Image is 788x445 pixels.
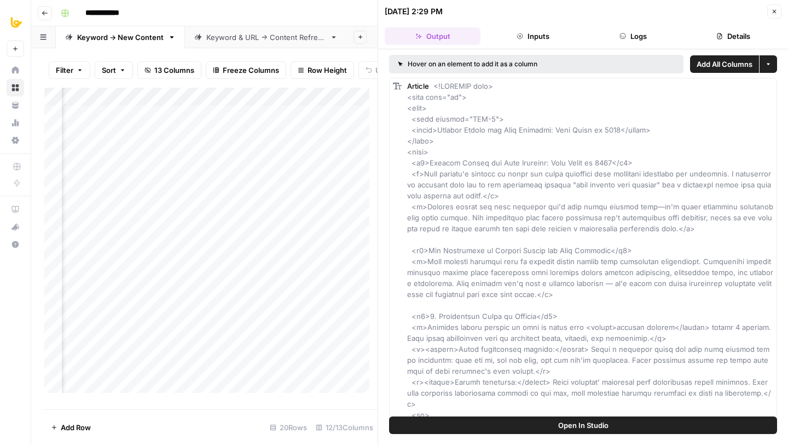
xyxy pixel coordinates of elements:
[385,27,480,45] button: Output
[7,96,24,114] a: Your Data
[7,9,24,36] button: Workspace: All About AI
[7,236,24,253] button: Help + Support
[291,61,354,79] button: Row Height
[206,61,286,79] button: Freeze Columns
[223,65,279,76] span: Freeze Columns
[77,32,164,43] div: Keyword -> New Content
[358,61,401,79] button: Undo
[7,114,24,132] a: Usage
[7,61,24,79] a: Home
[137,61,201,79] button: 13 Columns
[154,65,194,76] span: 13 Columns
[407,82,429,90] span: Article
[185,26,347,48] a: Keyword & URL -> Content Refresh
[7,201,24,218] a: AirOps Academy
[385,6,443,17] div: [DATE] 2:29 PM
[586,27,681,45] button: Logs
[311,419,378,436] div: 12/13 Columns
[558,420,609,431] span: Open In Studio
[485,27,581,45] button: Inputs
[308,65,347,76] span: Row Height
[206,32,326,43] div: Keyword & URL -> Content Refresh
[102,65,116,76] span: Sort
[44,419,97,436] button: Add Row
[690,55,759,73] button: Add All Columns
[389,417,777,434] button: Open In Studio
[398,59,606,69] div: Hover on an element to add it as a column
[56,26,185,48] a: Keyword -> New Content
[95,61,133,79] button: Sort
[7,79,24,96] a: Browse
[7,218,24,236] button: What's new?
[49,61,90,79] button: Filter
[265,419,311,436] div: 20 Rows
[7,132,24,149] a: Settings
[697,59,752,70] span: Add All Columns
[61,422,91,433] span: Add Row
[56,65,73,76] span: Filter
[686,27,781,45] button: Details
[7,13,26,32] img: All About AI Logo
